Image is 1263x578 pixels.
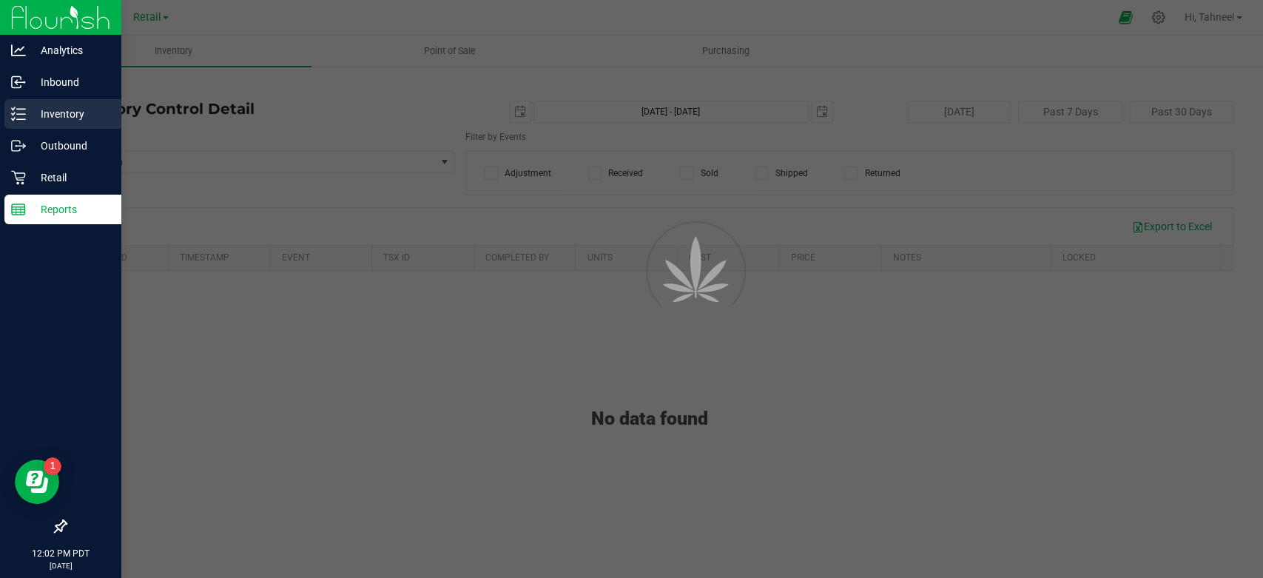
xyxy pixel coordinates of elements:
inline-svg: Retail [11,170,26,185]
p: Reports [26,201,115,218]
p: Retail [26,169,115,186]
iframe: Resource center unread badge [44,457,61,475]
inline-svg: Reports [11,202,26,217]
p: Inventory [26,105,115,123]
inline-svg: Inbound [11,75,26,90]
p: [DATE] [7,560,115,571]
inline-svg: Analytics [11,43,26,58]
p: Inbound [26,73,115,91]
inline-svg: Inventory [11,107,26,121]
inline-svg: Outbound [11,138,26,153]
p: Analytics [26,41,115,59]
p: Outbound [26,137,115,155]
p: 12:02 PM PDT [7,547,115,560]
iframe: Resource center [15,460,59,504]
